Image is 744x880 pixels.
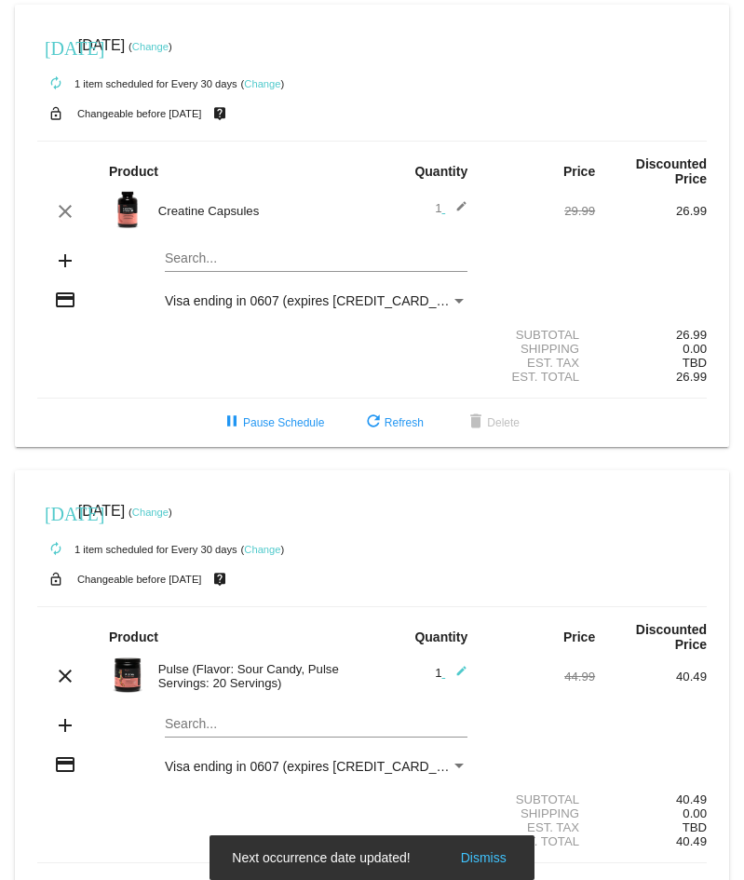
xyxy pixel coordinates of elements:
[165,293,467,308] mat-select: Payment Method
[683,356,707,370] span: TBD
[241,78,285,89] small: ( )
[683,806,707,820] span: 0.00
[109,191,146,228] img: Image-1-Creatine-Capsules-1000x1000-Transp.png
[54,250,76,272] mat-icon: add
[45,35,67,58] mat-icon: [DATE]
[221,416,324,429] span: Pause Schedule
[483,670,595,684] div: 44.99
[206,406,339,440] button: Pause Schedule
[209,567,231,591] mat-icon: live_help
[54,665,76,687] mat-icon: clear
[45,102,67,126] mat-icon: lock_open
[132,507,169,518] a: Change
[37,78,237,89] small: 1 item scheduled for Every 30 days
[465,412,487,434] mat-icon: delete
[129,41,172,52] small: ( )
[45,501,67,523] mat-icon: [DATE]
[109,657,146,694] img: Image-1-Carousel-Pulse-20S-Sour-Candy-Transp.png
[54,714,76,737] mat-icon: add
[483,820,595,834] div: Est. Tax
[483,356,595,370] div: Est. Tax
[165,717,467,732] input: Search...
[595,670,707,684] div: 40.49
[165,293,477,308] span: Visa ending in 0607 (expires [CREDIT_CARD_DATA])
[483,834,595,848] div: Est. Total
[165,759,477,774] span: Visa ending in 0607 (expires [CREDIT_CARD_DATA])
[445,665,467,687] mat-icon: edit
[45,538,67,561] mat-icon: autorenew
[636,622,707,652] strong: Discounted Price
[244,544,280,555] a: Change
[77,574,202,585] small: Changeable before [DATE]
[676,834,707,848] span: 40.49
[595,328,707,342] div: 26.99
[165,251,467,266] input: Search...
[445,200,467,223] mat-icon: edit
[595,792,707,806] div: 40.49
[37,544,237,555] small: 1 item scheduled for Every 30 days
[132,41,169,52] a: Change
[54,289,76,311] mat-icon: credit_card
[435,666,467,680] span: 1
[414,630,467,644] strong: Quantity
[45,567,67,591] mat-icon: lock_open
[109,630,158,644] strong: Product
[483,342,595,356] div: Shipping
[54,200,76,223] mat-icon: clear
[563,630,595,644] strong: Price
[435,201,467,215] span: 1
[241,544,285,555] small: ( )
[129,507,172,518] small: ( )
[483,792,595,806] div: Subtotal
[483,806,595,820] div: Shipping
[676,370,707,384] span: 26.99
[77,108,202,119] small: Changeable before [DATE]
[232,848,511,867] simple-snack-bar: Next occurrence date updated!
[483,328,595,342] div: Subtotal
[362,416,424,429] span: Refresh
[483,370,595,384] div: Est. Total
[221,412,243,434] mat-icon: pause
[636,156,707,186] strong: Discounted Price
[450,406,534,440] button: Delete
[45,73,67,95] mat-icon: autorenew
[595,204,707,218] div: 26.99
[683,820,707,834] span: TBD
[563,164,595,179] strong: Price
[109,164,158,179] strong: Product
[362,412,385,434] mat-icon: refresh
[209,102,231,126] mat-icon: live_help
[54,753,76,776] mat-icon: credit_card
[149,662,372,690] div: Pulse (Flavor: Sour Candy, Pulse Servings: 20 Servings)
[347,406,439,440] button: Refresh
[149,204,372,218] div: Creatine Capsules
[244,78,280,89] a: Change
[414,164,467,179] strong: Quantity
[483,204,595,218] div: 29.99
[455,848,512,867] button: Dismiss
[683,342,707,356] span: 0.00
[165,759,467,774] mat-select: Payment Method
[465,416,520,429] span: Delete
